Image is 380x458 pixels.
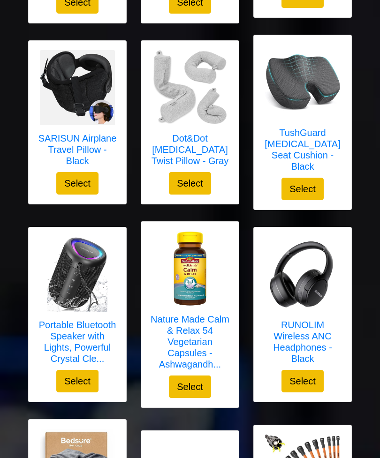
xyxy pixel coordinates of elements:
[151,51,229,173] a: Dot&Dot Memory Foam Twist Pillow - Gray Dot&Dot [MEDICAL_DATA] Twist Pillow - Gray
[169,173,211,195] button: Select
[281,370,324,393] button: Select
[38,320,117,365] h5: Portable Bluetooth Speaker with Lights, Powerful Crystal Cle...
[56,173,99,195] button: Select
[169,376,211,398] button: Select
[151,314,229,370] h5: Nature Made Calm & Relax 54 Vegetarian Capsules - Ashwagandh...
[152,51,228,126] img: Dot&Dot Memory Foam Twist Pillow - Gray
[263,128,342,173] h5: TushGuard [MEDICAL_DATA] Seat Cushion - Black
[152,232,228,307] img: Nature Made Calm & Relax 54 Vegetarian Capsules - Ashwagandha, Magnesium
[151,133,229,167] h5: Dot&Dot [MEDICAL_DATA] Twist Pillow - Gray
[40,237,115,312] img: Portable Bluetooth Speaker with Lights, Powerful Crystal Clear Sound, IPX5 Waterproof, All Day Pl...
[263,320,342,365] h5: RUNOLIM Wireless ANC Headphones - Black
[40,51,115,126] img: SARISUN Airplane Travel Pillow - Black
[38,237,117,370] a: Portable Bluetooth Speaker with Lights, Powerful Crystal Clear Sound, IPX5 Waterproof, All Day Pl...
[38,133,117,167] h5: SARISUN Airplane Travel Pillow - Black
[265,45,340,120] img: TushGuard Memory Foam Seat Cushion - Black
[56,370,99,393] button: Select
[281,178,324,201] button: Select
[263,45,342,178] a: TushGuard Memory Foam Seat Cushion - Black TushGuard [MEDICAL_DATA] Seat Cushion - Black
[151,232,229,376] a: Nature Made Calm & Relax 54 Vegetarian Capsules - Ashwagandha, Magnesium Nature Made Calm & Relax...
[38,51,117,173] a: SARISUN Airplane Travel Pillow - Black SARISUN Airplane Travel Pillow - Black
[263,237,342,370] a: RUNOLIM Wireless ANC Headphones - Black RUNOLIM Wireless ANC Headphones - Black
[265,237,340,312] img: RUNOLIM Wireless ANC Headphones - Black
